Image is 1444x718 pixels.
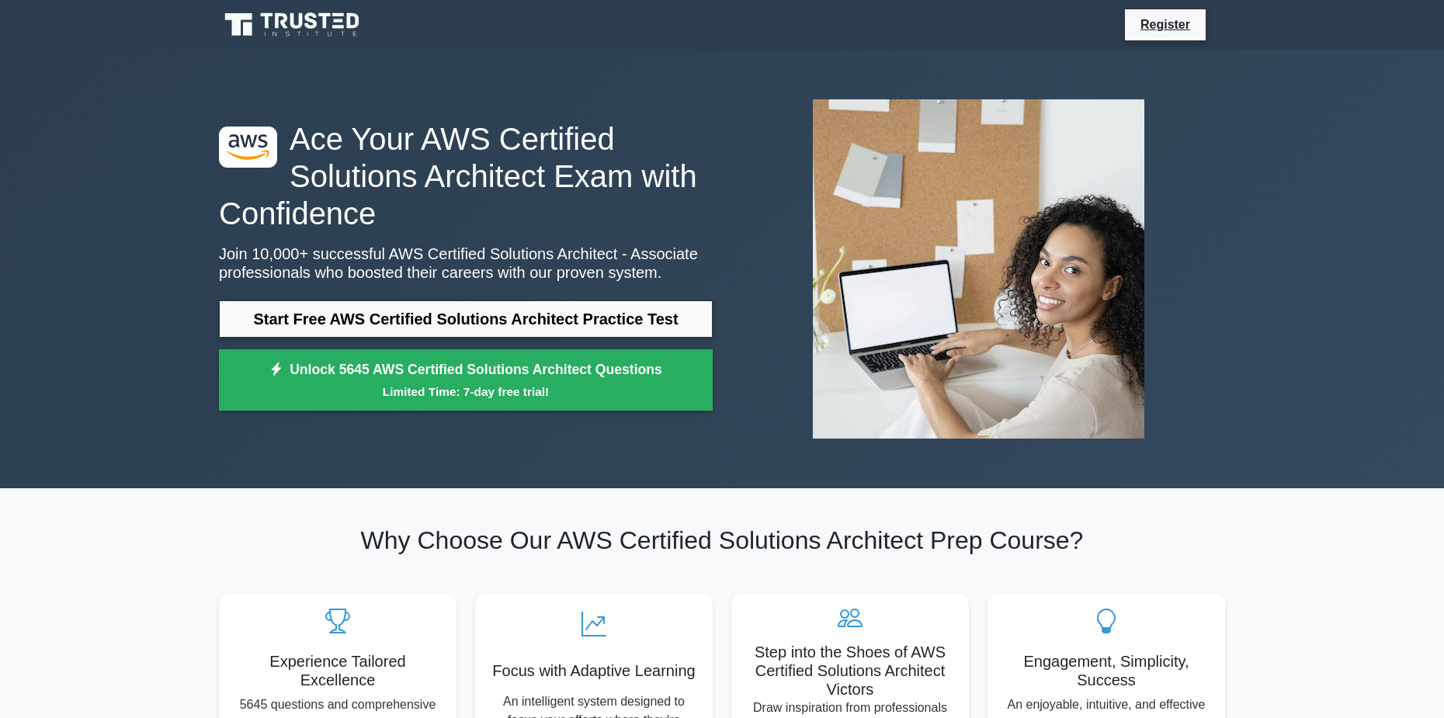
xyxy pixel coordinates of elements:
h5: Step into the Shoes of AWS Certified Solutions Architect Victors [744,643,956,699]
a: Start Free AWS Certified Solutions Architect Practice Test [219,300,713,338]
small: Limited Time: 7-day free trial! [238,383,693,401]
h2: Why Choose Our AWS Certified Solutions Architect Prep Course? [219,525,1225,555]
h5: Experience Tailored Excellence [231,652,444,689]
h5: Focus with Adaptive Learning [488,661,700,680]
h1: Ace Your AWS Certified Solutions Architect Exam with Confidence [219,120,713,232]
p: Join 10,000+ successful AWS Certified Solutions Architect - Associate professionals who boosted t... [219,245,713,282]
a: Register [1131,15,1199,34]
a: Unlock 5645 AWS Certified Solutions Architect QuestionsLimited Time: 7-day free trial! [219,349,713,411]
h5: Engagement, Simplicity, Success [1000,652,1213,689]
